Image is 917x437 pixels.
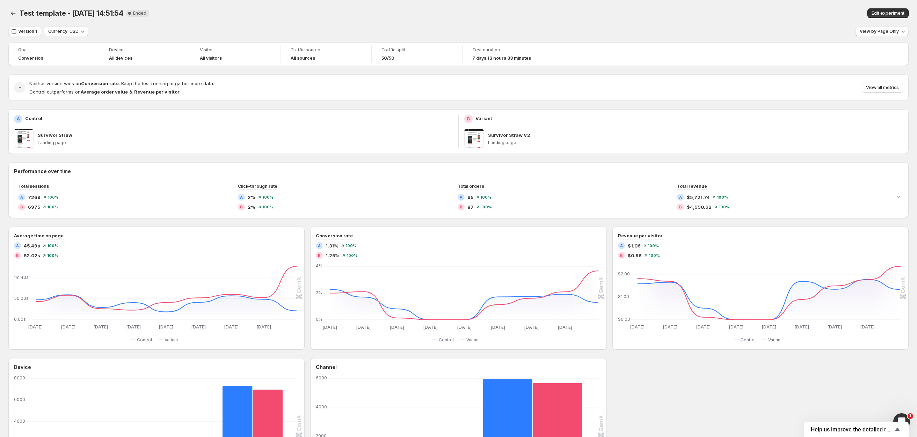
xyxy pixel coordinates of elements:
h2: A [318,244,321,248]
span: Total sessions [18,184,49,189]
text: [DATE] [524,325,539,330]
span: Ended [133,10,146,16]
h2: B [620,253,623,258]
h2: A [679,195,682,199]
button: Control [734,336,758,344]
p: Landing page [38,140,453,146]
h2: B [460,205,463,209]
strong: Revenue per visitor [134,89,180,95]
a: Test duration7 days 13 hours 33 minutes [472,46,544,62]
button: Expand chart [893,192,903,201]
text: [DATE] [257,325,271,330]
span: Visitor [200,47,271,53]
text: [DATE] [192,325,206,330]
button: Variant [762,336,785,344]
h2: A [620,244,623,248]
span: Variant [768,337,782,343]
text: [DATE] [159,325,173,330]
h3: Revenue per visitor [618,232,663,239]
text: [DATE] [828,325,842,330]
text: 2% [316,290,322,295]
strong: Conversion rate [81,81,119,86]
h4: All devices [109,55,132,61]
span: Variant [165,337,178,343]
a: Traffic sourceAll sources [291,46,362,62]
text: [DATE] [424,325,438,330]
text: 50.00s [14,296,29,301]
text: [DATE] [28,325,43,330]
span: Goal [18,47,89,53]
span: 6975 [28,203,40,210]
text: [DATE] [457,325,472,330]
span: 100 % [649,253,660,258]
text: [DATE] [663,325,677,330]
span: 100 % [648,244,659,248]
span: Version 1 [18,29,37,34]
text: [DATE] [126,325,141,330]
a: VisitorAll visitors [200,46,271,62]
h2: A [17,116,20,122]
p: Landing page [488,140,903,146]
span: 100 % [347,253,358,258]
h2: B [240,205,243,209]
span: Control outperforms on . [29,89,181,95]
button: Version 1 [8,27,41,36]
span: Control [439,337,454,343]
button: Variant [158,336,181,344]
span: Total revenue [677,184,707,189]
span: Edit experiment [872,10,904,16]
button: View all metrics [862,83,903,92]
span: Help us improve the detailed report for A/B campaigns [811,426,893,433]
p: Control [25,115,42,122]
h3: Average time on page [14,232,64,239]
button: Control [131,336,155,344]
button: Variant [460,336,483,344]
p: Variant [475,115,492,122]
text: $2.00 [618,271,630,276]
span: Neither version wins on . Keep the test running to gather more data. [29,81,214,86]
button: Show survey - Help us improve the detailed report for A/B campaigns [811,425,902,434]
text: [DATE] [224,325,239,330]
span: 100 % [47,244,58,248]
span: 1.31% [326,242,339,249]
span: $0.96 [628,252,642,259]
h2: B [318,253,321,258]
span: 95 [467,194,473,201]
span: 7 days 13 hours 33 minutes [472,55,531,61]
span: 100 % [717,195,728,199]
text: [DATE] [696,325,710,330]
a: DeviceAll devices [109,46,180,62]
text: 8000 [14,375,25,380]
span: 100 % [262,205,274,209]
span: Test duration [472,47,544,53]
text: [DATE] [729,325,743,330]
h3: Channel [316,364,337,371]
span: Total orders [458,184,484,189]
text: [DATE] [323,325,337,330]
span: 100 % [262,195,274,199]
text: 0.00s [14,317,26,322]
span: Traffic split [381,47,452,53]
img: Survivor Straw V2 [464,129,484,148]
button: Edit experiment [867,8,909,18]
text: 4000 [14,419,25,424]
text: [DATE] [762,325,776,330]
h2: Performance over time [14,168,903,175]
h3: Device [14,364,31,371]
h4: All visitors [200,55,222,61]
span: 100 % [345,244,357,248]
span: Control [741,337,756,343]
a: GoalConversion [18,46,89,62]
text: 1m 40s [14,275,29,280]
h2: A [16,244,19,248]
span: 52.02s [24,252,40,259]
span: 7269 [28,194,41,201]
text: [DATE] [630,325,645,330]
strong: & [129,89,133,95]
span: 100 % [481,205,492,209]
span: $5,721.74 [687,194,710,201]
text: $0.00 [618,317,630,322]
text: [DATE] [860,325,875,330]
text: 6000 [316,375,327,380]
span: 1 [908,413,913,419]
